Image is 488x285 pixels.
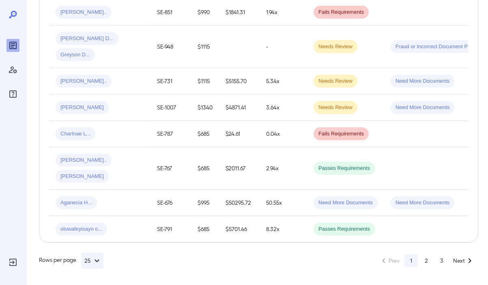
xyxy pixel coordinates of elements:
span: oluwafeyisayo o... [56,225,107,233]
span: Need More Documents [391,77,455,85]
td: SE-787 [150,121,191,147]
span: Fails Requirements [314,130,369,138]
span: Needs Review [314,77,357,85]
td: $24.61 [219,121,260,147]
td: 8.32x [260,216,307,242]
span: Charlnae L... [56,130,95,138]
td: SE-1007 [150,94,191,121]
td: 0.04x [260,121,307,147]
span: Need More Documents [391,199,455,207]
td: SE-676 [150,190,191,216]
td: 50.55x [260,190,307,216]
td: $4871.41 [219,94,260,121]
div: Reports [6,39,19,52]
span: [PERSON_NAME].. [56,156,112,164]
span: [PERSON_NAME].. [56,77,112,85]
span: Passes Requirements [314,225,375,233]
td: $685 [191,121,219,147]
span: Need More Documents [314,199,378,207]
div: Manage Users [6,63,19,76]
td: $995 [191,190,219,216]
span: Needs Review [314,104,357,111]
button: 25 [81,253,103,269]
td: $685 [191,147,219,190]
div: Log Out [6,256,19,269]
nav: pagination navigation [375,254,478,267]
button: Go to page 3 [435,254,448,267]
td: $2011.67 [219,147,260,190]
td: $1115 [191,26,219,68]
span: Fails Requirements [314,9,369,16]
td: $50295.72 [219,190,260,216]
span: [PERSON_NAME] [56,104,109,111]
td: SE-731 [150,68,191,94]
td: $5155.70 [219,68,260,94]
div: FAQ [6,88,19,101]
button: Go to next page [451,254,477,267]
span: Greyson D... [56,51,95,59]
td: SE-948 [150,26,191,68]
td: $1115 [191,68,219,94]
span: [PERSON_NAME] [56,173,109,180]
button: Go to page 2 [420,254,433,267]
td: 2.94x [260,147,307,190]
span: Aganecia H... [56,199,97,207]
td: $685 [191,216,219,242]
td: SE-767 [150,147,191,190]
span: [PERSON_NAME] D... [56,35,118,43]
span: [PERSON_NAME].. [56,9,112,16]
button: page 1 [404,254,417,267]
td: $1340 [191,94,219,121]
td: $5701.46 [219,216,260,242]
span: Passes Requirements [314,165,375,172]
span: Needs Review [314,43,357,51]
span: Need More Documents [391,104,455,111]
td: 5.34x [260,68,307,94]
div: Rows per page [39,253,103,269]
td: SE-791 [150,216,191,242]
td: 3.64x [260,94,307,121]
td: - [260,26,307,68]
